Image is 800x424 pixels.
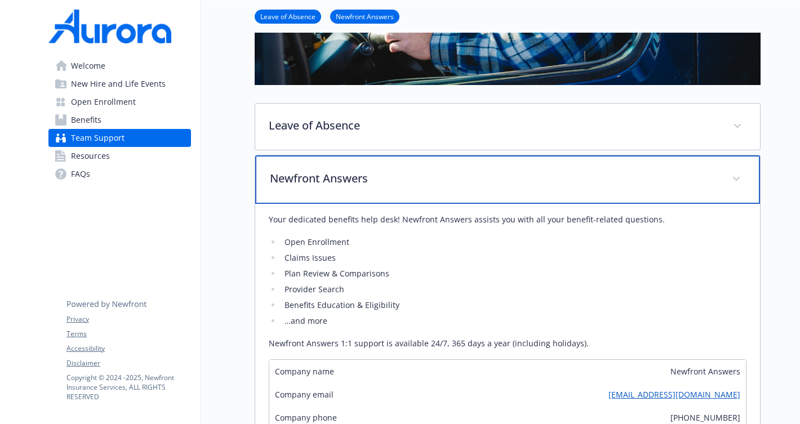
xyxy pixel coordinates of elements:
li: Open Enrollment [281,235,746,249]
a: Open Enrollment [48,93,191,111]
span: Newfront Answers [670,365,740,377]
span: Welcome [71,57,105,75]
a: [EMAIL_ADDRESS][DOMAIN_NAME] [608,389,740,400]
p: Newfront Answers 1:1 support is available 24/7, 365 days a year (including holidays). [269,337,746,350]
a: Terms [66,329,190,339]
span: Company phone [275,412,337,423]
span: Resources [71,147,110,165]
div: Newfront Answers [255,155,760,204]
a: FAQs [48,165,191,183]
span: Company email [275,389,334,400]
a: Newfront Answers [330,11,399,21]
a: Welcome [48,57,191,75]
p: Your dedicated benefits help desk! Newfront Answers assists you with all your benefit-related que... [269,213,746,226]
p: Copyright © 2024 - 2025 , Newfront Insurance Services, ALL RIGHTS RESERVED [66,373,190,401]
a: Leave of Absence [255,11,321,21]
p: Newfront Answers [270,170,718,187]
a: New Hire and Life Events [48,75,191,93]
a: Team Support [48,129,191,147]
span: Team Support [71,129,125,147]
a: Privacy [66,314,190,324]
span: [PHONE_NUMBER] [670,412,740,423]
span: FAQs [71,165,90,183]
p: Leave of Absence [269,117,719,134]
li: Benefits Education & Eligibility [281,298,746,312]
span: New Hire and Life Events [71,75,166,93]
li: …and more [281,314,746,328]
li: Provider Search [281,283,746,296]
span: Benefits [71,111,101,129]
span: Company name [275,365,334,377]
a: Accessibility [66,343,190,354]
span: Open Enrollment [71,93,136,111]
a: Resources [48,147,191,165]
li: Claims Issues [281,251,746,265]
a: Benefits [48,111,191,129]
li: Plan Review & Comparisons [281,267,746,280]
a: Disclaimer [66,358,190,368]
div: Leave of Absence [255,104,760,150]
